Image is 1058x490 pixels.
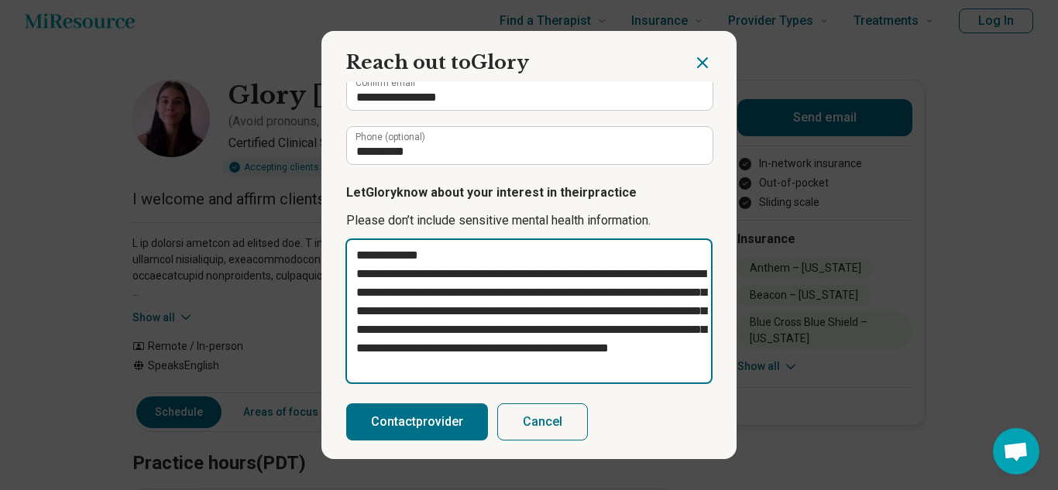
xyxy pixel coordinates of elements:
span: Reach out to Glory [346,51,529,74]
button: Close dialog [693,53,712,72]
label: Confirm email [356,78,415,87]
p: Let Glory know about your interest in their practice [346,183,712,202]
button: Contactprovider [346,403,488,440]
button: Cancel [497,403,588,440]
label: Phone (optional) [356,132,425,142]
p: Please don’t include sensitive mental health information. [346,211,712,230]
